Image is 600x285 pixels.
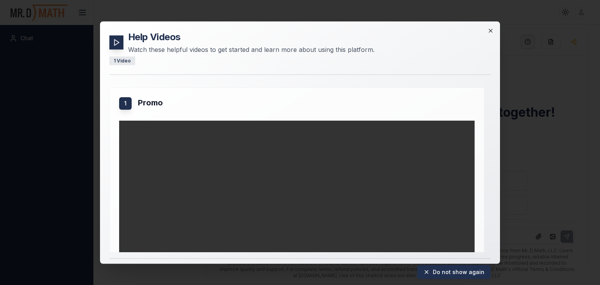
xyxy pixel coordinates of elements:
h3: Promo [138,97,475,108]
div: 1 Video [109,57,135,65]
button: Do not show again [417,265,491,279]
h2: Help Videos [128,31,375,43]
p: Watch these helpful videos to get started and learn more about using this platform. [128,45,375,54]
div: 1 [119,97,132,110]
